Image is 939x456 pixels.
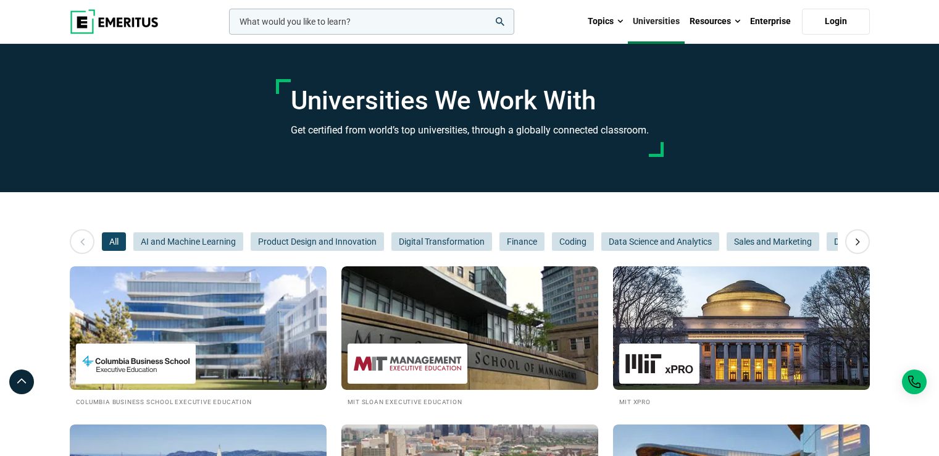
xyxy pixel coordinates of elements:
button: Digital Marketing [827,232,906,251]
img: MIT Sloan Executive Education [354,350,461,378]
h2: MIT xPRO [619,396,864,407]
button: Product Design and Innovation [251,232,384,251]
h2: MIT Sloan Executive Education [348,396,592,407]
button: Data Science and Analytics [601,232,719,251]
a: Login [802,9,870,35]
button: Digital Transformation [391,232,492,251]
img: Universities We Work With [613,266,870,390]
h1: Universities We Work With [291,85,649,116]
a: Universities We Work With MIT Sloan Executive Education MIT Sloan Executive Education [341,266,598,407]
h2: Columbia Business School Executive Education [76,396,320,407]
img: MIT xPRO [625,350,693,378]
h3: Get certified from world’s top universities, through a globally connected classroom. [291,122,649,138]
input: woocommerce-product-search-field-0 [229,9,514,35]
button: Coding [552,232,594,251]
img: Columbia Business School Executive Education [82,350,190,378]
img: Universities We Work With [341,266,598,390]
button: All [102,232,126,251]
a: Universities We Work With MIT xPRO MIT xPRO [613,266,870,407]
button: Sales and Marketing [727,232,819,251]
button: Finance [499,232,545,251]
a: Universities We Work With Columbia Business School Executive Education Columbia Business School E... [70,266,327,407]
img: Universities We Work With [70,266,327,390]
button: AI and Machine Learning [133,232,243,251]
